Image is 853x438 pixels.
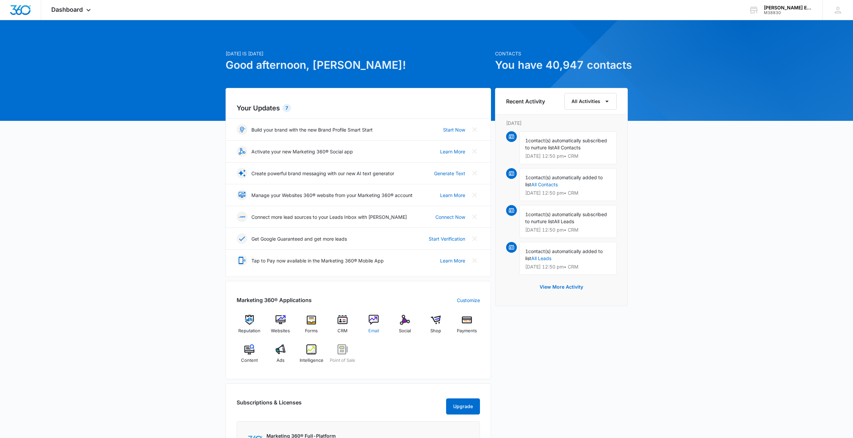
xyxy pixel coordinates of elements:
[525,211,528,217] span: 1
[469,124,480,135] button: Close
[469,255,480,266] button: Close
[525,248,603,261] span: contact(s) automatically added to list
[525,264,611,269] p: [DATE] 12:50 pm • CRM
[525,248,528,254] span: 1
[457,328,477,334] span: Payments
[251,148,353,155] p: Activate your new Marketing 360® Social app
[238,328,260,334] span: Reputation
[525,175,603,187] span: contact(s) automatically added to list
[423,315,449,339] a: Shop
[51,6,83,13] span: Dashboard
[440,148,465,155] a: Learn More
[469,168,480,179] button: Close
[299,315,324,339] a: Forms
[251,235,347,242] p: Get Google Guaranteed and get more leads
[392,315,418,339] a: Social
[251,126,373,133] p: Build your brand with the new Brand Profile Smart Start
[525,191,611,195] p: [DATE] 12:50 pm • CRM
[506,119,617,127] p: [DATE]
[443,126,465,133] a: Start Now
[457,297,480,304] a: Customize
[525,138,607,150] span: contact(s) automatically subscribed to nurture list
[251,257,384,264] p: Tap to Pay now available in the Marketing 360® Mobile App
[469,190,480,200] button: Close
[564,93,617,110] button: All Activities
[237,398,302,412] h2: Subscriptions & Licenses
[525,175,528,180] span: 1
[430,328,441,334] span: Shop
[277,357,285,364] span: Ads
[440,192,465,199] a: Learn More
[531,182,558,187] a: All Contacts
[330,344,356,369] a: Point of Sale
[226,57,491,73] h1: Good afternoon, [PERSON_NAME]!
[525,211,607,224] span: contact(s) automatically subscribed to nurture list
[305,328,318,334] span: Forms
[764,5,813,10] div: account name
[506,97,545,105] h6: Recent Activity
[554,145,581,150] span: All Contacts
[251,192,413,199] p: Manage your Websites 360® website from your Marketing 360® account
[226,50,491,57] p: [DATE] is [DATE]
[399,328,411,334] span: Social
[338,328,348,334] span: CRM
[267,315,293,339] a: Websites
[330,315,356,339] a: CRM
[440,257,465,264] a: Learn More
[251,170,394,177] p: Create powerful brand messaging with our new AI text generator
[283,104,291,112] div: 7
[429,235,465,242] a: Start Verification
[237,296,312,304] h2: Marketing 360® Applications
[271,328,290,334] span: Websites
[554,218,574,224] span: All Leads
[495,57,628,73] h1: You have 40,947 contacts
[251,213,407,221] p: Connect more lead sources to your Leads Inbox with [PERSON_NAME]
[237,103,480,113] h2: Your Updates
[267,344,293,369] a: Ads
[469,146,480,157] button: Close
[434,170,465,177] a: Generate Text
[300,357,323,364] span: Intelligence
[764,10,813,15] div: account id
[446,398,480,415] button: Upgrade
[469,211,480,222] button: Close
[525,138,528,143] span: 1
[533,279,590,295] button: View More Activity
[361,315,387,339] a: Email
[531,255,551,261] a: All Leads
[368,328,379,334] span: Email
[495,50,628,57] p: Contacts
[525,228,611,232] p: [DATE] 12:50 pm • CRM
[330,357,355,364] span: Point of Sale
[299,344,324,369] a: Intelligence
[454,315,480,339] a: Payments
[241,357,258,364] span: Content
[469,233,480,244] button: Close
[237,344,262,369] a: Content
[435,213,465,221] a: Connect Now
[525,154,611,158] p: [DATE] 12:50 pm • CRM
[237,315,262,339] a: Reputation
